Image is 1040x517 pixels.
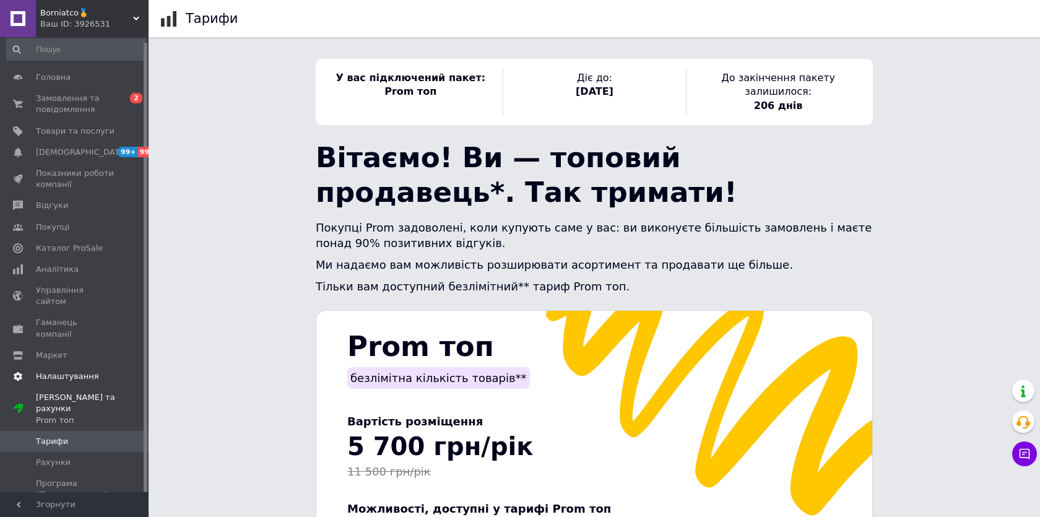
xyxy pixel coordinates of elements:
[36,147,128,158] span: [DEMOGRAPHIC_DATA]
[186,11,238,26] h1: Тарифи
[384,85,436,97] span: Prom топ
[36,93,115,115] span: Замовлення та повідомлення
[503,68,687,116] div: Діє до:
[118,147,138,157] span: 99+
[36,457,71,468] span: Рахунки
[316,141,737,209] span: Вітаємо! Ви — топовий продавець*. Так тримати!
[36,264,79,275] span: Аналітика
[36,200,68,211] span: Відгуки
[347,415,483,428] span: Вартість розміщення
[721,72,835,97] span: До закінчення пакету залишилося:
[40,19,149,30] div: Ваш ID: 3926531
[347,465,431,478] span: 11 500 грн/рік
[36,126,115,137] span: Товари та послуги
[36,436,68,447] span: Тарифи
[36,243,103,254] span: Каталог ProSale
[576,85,613,97] span: [DATE]
[316,221,872,250] span: Покупці Prom задоволені, коли купують саме у вас: ви виконуєте більшість замовлень і маєте понад ...
[36,168,115,190] span: Показники роботи компанії
[336,72,486,84] span: У вас підключений пакет:
[6,38,146,61] input: Пошук
[36,317,115,339] span: Гаманець компанії
[347,502,611,515] span: Можливості, доступні у тарифі Prom топ
[36,350,67,361] span: Маркет
[36,222,69,233] span: Покупці
[347,432,533,461] span: 5 700 грн/рік
[347,330,494,363] span: Prom топ
[36,285,115,307] span: Управління сайтом
[130,93,142,103] span: 2
[36,415,149,426] div: Prom топ
[316,258,793,271] span: Ми надаємо вам можливість розширювати асортимент та продавати ще більше.
[36,392,149,426] span: [PERSON_NAME] та рахунки
[316,280,630,293] span: Тільки вам доступний безлімітний** тариф Prom топ.
[754,100,803,111] span: 206 днів
[36,72,71,83] span: Головна
[350,371,527,384] span: безлімітна кількість товарів**
[1012,441,1037,466] button: Чат з покупцем
[138,147,158,157] span: 99+
[36,371,99,382] span: Налаштування
[40,7,133,19] span: Borniatco🥇
[36,478,115,500] span: Програма "Приведи друга"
